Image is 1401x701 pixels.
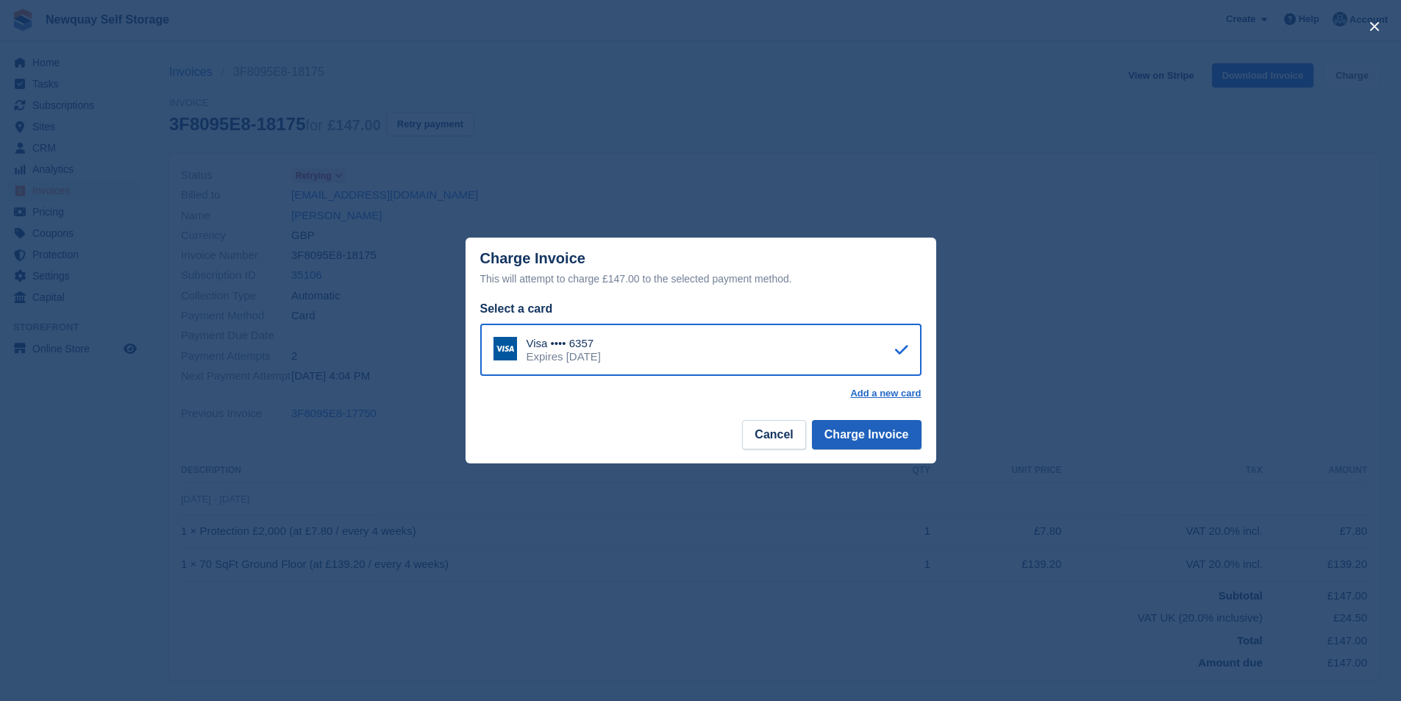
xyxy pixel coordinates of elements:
div: Select a card [480,300,921,318]
div: This will attempt to charge £147.00 to the selected payment method. [480,270,921,288]
a: Add a new card [850,388,921,399]
div: Visa •••• 6357 [527,337,601,350]
button: Charge Invoice [812,420,921,449]
div: Charge Invoice [480,250,921,288]
img: Visa Logo [493,337,517,360]
button: close [1363,15,1386,38]
div: Expires [DATE] [527,350,601,363]
button: Cancel [742,420,805,449]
